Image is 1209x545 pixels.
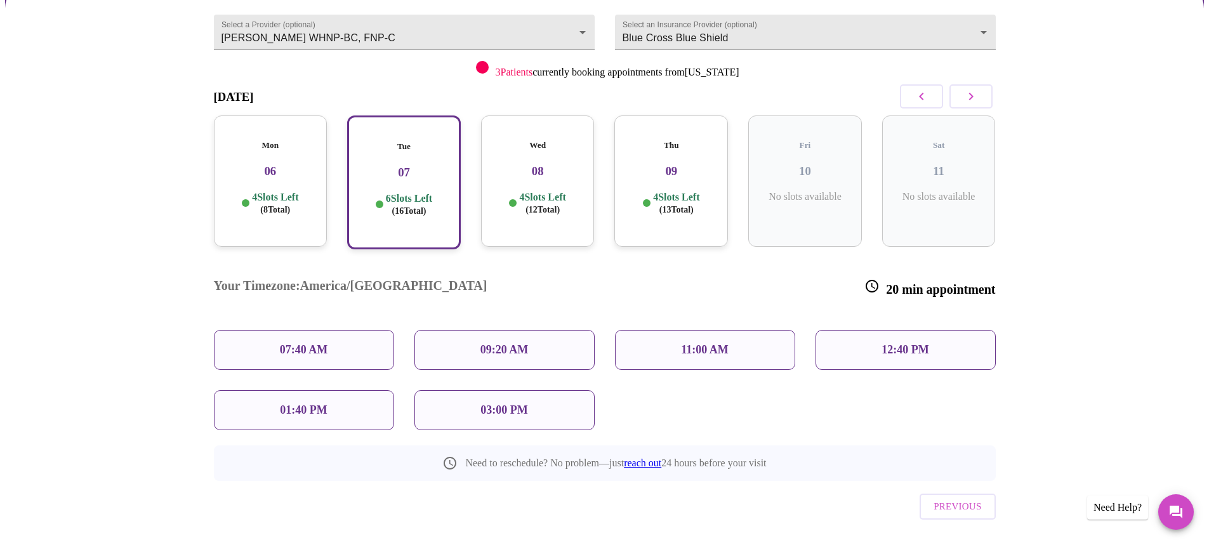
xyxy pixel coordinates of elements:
[892,140,986,150] h5: Sat
[465,457,766,469] p: Need to reschedule? No problem—just 24 hours before your visit
[392,206,426,216] span: ( 16 Total)
[758,164,852,178] h3: 10
[280,404,327,417] p: 01:40 PM
[252,191,298,216] p: 4 Slots Left
[495,67,532,77] span: 3 Patients
[491,140,585,150] h5: Wed
[519,191,565,216] p: 4 Slots Left
[214,279,487,297] h3: Your Timezone: America/[GEOGRAPHIC_DATA]
[480,343,529,357] p: 09:20 AM
[758,191,852,202] p: No slots available
[359,141,449,152] h5: Tue
[624,164,718,178] h3: 09
[491,164,585,178] h3: 08
[615,15,996,50] div: Blue Cross Blue Shield
[224,164,317,178] h3: 06
[882,343,928,357] p: 12:40 PM
[480,404,527,417] p: 03:00 PM
[224,140,317,150] h5: Mon
[892,191,986,202] p: No slots available
[624,457,661,468] a: reach out
[495,67,739,78] p: currently booking appointments from [US_STATE]
[758,140,852,150] h5: Fri
[864,279,995,297] h3: 20 min appointment
[1158,494,1194,530] button: Messages
[653,191,699,216] p: 4 Slots Left
[214,90,254,104] h3: [DATE]
[934,498,981,515] span: Previous
[892,164,986,178] h3: 11
[214,15,595,50] div: [PERSON_NAME] WHNP-BC, FNP-C
[659,205,694,214] span: ( 13 Total)
[681,343,729,357] p: 11:00 AM
[359,166,449,180] h3: 07
[386,192,432,217] p: 6 Slots Left
[920,494,995,519] button: Previous
[624,140,718,150] h5: Thu
[260,205,290,214] span: ( 8 Total)
[1087,496,1148,520] div: Need Help?
[525,205,560,214] span: ( 12 Total)
[280,343,328,357] p: 07:40 AM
